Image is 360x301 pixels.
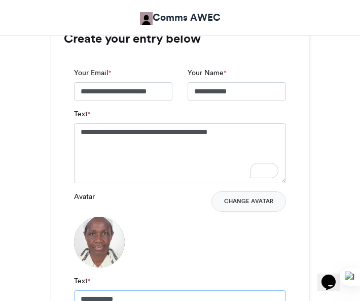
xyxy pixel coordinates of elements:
[74,191,95,202] label: Avatar
[74,276,90,286] label: Text
[74,68,111,78] label: Your Email
[140,10,221,25] a: Comms AWEC
[317,260,350,291] iframe: chat widget
[188,68,226,78] label: Your Name
[64,32,296,45] h3: Create your entry below
[211,191,286,212] button: Change Avatar
[74,123,286,183] textarea: To enrich screen reader interactions, please activate Accessibility in Grammarly extension settings
[74,217,125,267] img: 1757247667.061-b2dcae4267c1926e4edbba7f5065fdc4d8f11412.png
[140,12,153,25] img: Comms AWEC
[74,109,90,119] label: Text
